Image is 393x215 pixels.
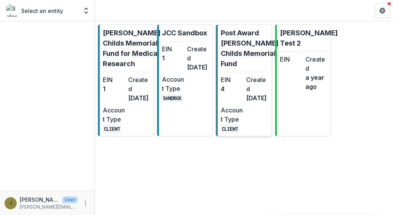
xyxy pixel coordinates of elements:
dt: EIN [162,44,184,54]
dd: 1 [103,84,125,93]
p: Select an entity [21,7,63,15]
dd: [DATE] [128,93,151,103]
dt: Account Type [221,106,243,124]
p: Post Award [PERSON_NAME] Childs Memorial Fund [221,28,278,69]
button: Get Help [375,3,390,18]
dt: EIN [221,75,243,84]
img: Select an entity [6,5,18,17]
dd: 1 [162,54,184,63]
a: [PERSON_NAME] Childs Memorial Fund for Medical ResearchEIN1Created[DATE]Account TypeCLIENT [98,24,154,136]
p: User [62,196,78,203]
code: SANDBOX [162,94,183,102]
a: [PERSON_NAME] Test 2EINCreateda year ago [275,24,331,136]
dd: 4 [221,84,243,93]
p: [PERSON_NAME] Test 2 [280,28,338,48]
button: More [81,199,90,208]
dt: Created [246,75,269,93]
dt: Created [305,55,328,73]
p: [PERSON_NAME] [20,196,59,204]
a: Post Award [PERSON_NAME] Childs Memorial FundEIN4Created[DATE]Account TypeCLIENT [216,24,272,136]
p: [PERSON_NAME] Childs Memorial Fund for Medical Research [103,28,160,69]
dt: Account Type [162,75,184,93]
code: CLIENT [221,125,239,133]
dt: EIN [280,55,302,64]
p: JCC Sandbox [162,28,207,38]
a: JCC SandboxEIN1Created[DATE]Account TypeSANDBOX [157,24,213,136]
p: [PERSON_NAME][EMAIL_ADDRESS][PERSON_NAME][DOMAIN_NAME] [20,204,78,210]
dt: Created [128,75,151,93]
code: CLIENT [103,125,121,133]
dt: EIN [103,75,125,84]
dd: [DATE] [246,93,269,103]
dd: [DATE] [187,63,209,72]
dd: a year ago [305,73,328,91]
dt: Account Type [103,106,125,124]
button: Open entity switcher [81,3,91,18]
div: Jamie [9,201,12,206]
dt: Created [187,44,209,63]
